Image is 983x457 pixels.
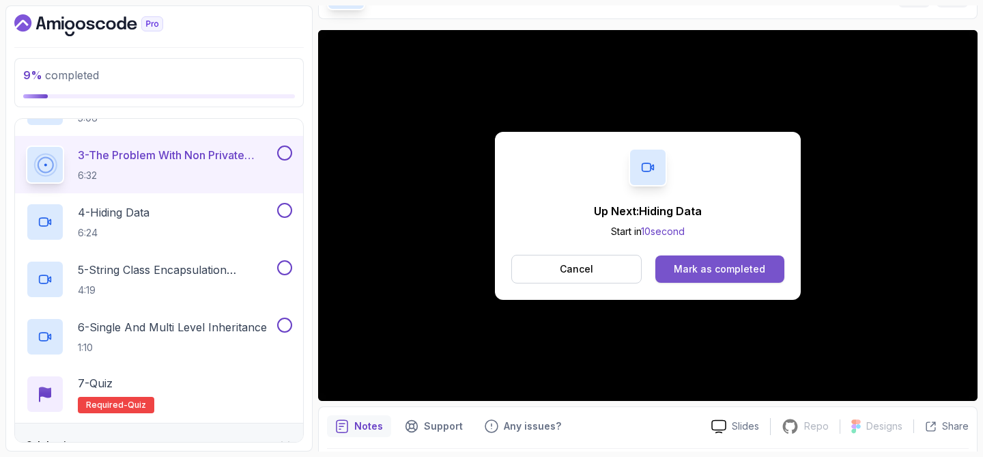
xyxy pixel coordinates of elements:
p: 5 - String Class Encapsulation Exa,Mple [78,262,274,278]
button: 7-QuizRequired-quiz [26,375,292,413]
button: Mark as completed [655,255,784,283]
button: Feedback button [476,415,569,437]
button: Cancel [511,255,642,283]
p: 6:32 [78,169,274,182]
span: 10 second [641,225,685,237]
button: 5-String Class Encapsulation Exa,Mple4:19 [26,260,292,299]
button: notes button [327,415,391,437]
span: 9 % [23,68,42,82]
button: 4-Hiding Data6:24 [26,203,292,241]
a: Slides [700,419,770,434]
p: 6 - Single And Multi Level Inheritance [78,319,267,335]
button: Share [913,419,969,433]
span: completed [23,68,99,82]
a: Dashboard [14,14,195,36]
p: 4:19 [78,283,274,297]
p: Cancel [560,262,593,276]
p: 3 - The Problem With Non Private Fields [78,147,274,163]
button: Support button [397,415,471,437]
p: Start in [594,225,702,238]
button: 6-Single And Multi Level Inheritance1:10 [26,318,292,356]
p: Repo [804,419,829,433]
p: Any issues? [504,419,561,433]
h3: 3 - Inheritance [26,437,95,454]
span: quiz [128,400,146,411]
p: Support [424,419,463,433]
div: Mark as completed [674,262,765,276]
button: 3-The Problem With Non Private Fields6:32 [26,146,292,184]
p: 7 - Quiz [78,375,113,391]
p: Share [942,419,969,433]
p: Notes [354,419,383,433]
p: 6:24 [78,226,149,240]
span: Required- [86,400,128,411]
p: Slides [732,419,759,433]
p: 4 - Hiding Data [78,204,149,221]
p: Up Next: Hiding Data [594,203,702,219]
p: 1:10 [78,341,267,355]
iframe: 4 - The Problem With Non Private Fields [318,30,978,401]
p: Designs [866,419,902,433]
